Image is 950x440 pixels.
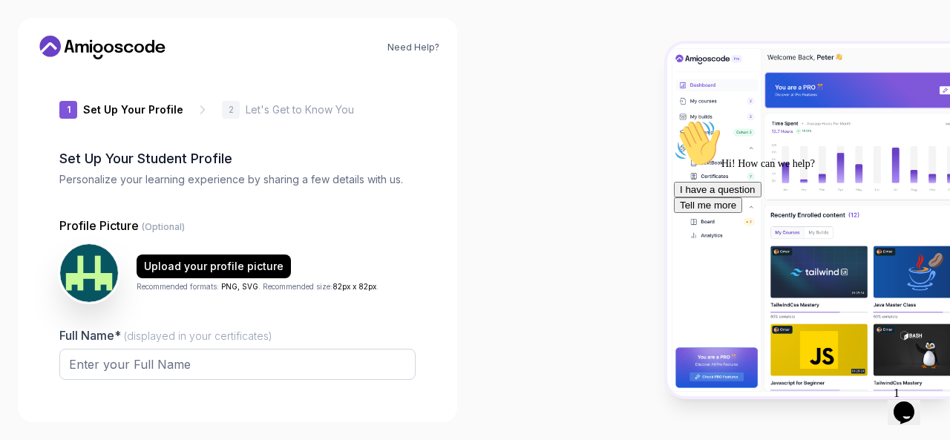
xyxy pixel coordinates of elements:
[59,148,416,169] h2: Set Up Your Student Profile
[83,102,183,117] p: Set Up Your Profile
[67,105,71,114] p: 1
[6,45,147,56] span: Hi! How can we help?
[60,244,118,302] img: user profile image
[142,221,185,232] span: (Optional)
[332,282,376,291] span: 82px x 82px
[59,328,272,343] label: Full Name*
[246,102,354,117] p: Let's Get to Know You
[59,349,416,380] input: Enter your Full Name
[137,281,379,292] p: Recommended formats: . Recommended size: .
[6,6,273,99] div: 👋Hi! How can we help?I have a questionTell me more
[137,255,291,278] button: Upload your profile picture
[667,44,950,395] img: Amigoscode Dashboard
[6,68,94,84] button: I have a question
[59,404,282,418] label: Username*
[36,36,169,59] a: Home link
[888,381,935,425] iframe: chat widget
[144,259,284,274] div: Upload your profile picture
[6,84,74,99] button: Tell me more
[124,329,272,342] span: (displayed in your certificates)
[59,172,416,187] p: Personalize your learning experience by sharing a few details with us.
[221,282,258,291] span: PNG, SVG
[387,42,439,53] a: Need Help?
[6,6,53,53] img: :wave:
[229,105,234,114] p: 2
[59,217,416,234] p: Profile Picture
[668,114,935,373] iframe: chat widget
